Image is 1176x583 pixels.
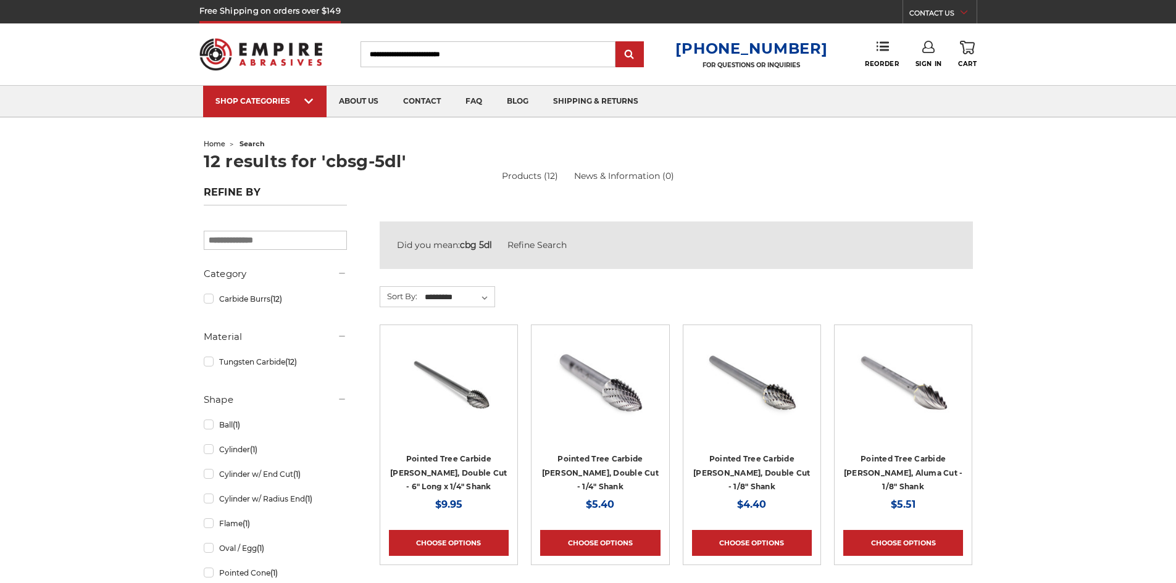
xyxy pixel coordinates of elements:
select: Sort By: [423,288,494,307]
a: about us [327,86,391,117]
a: Cart [958,41,977,68]
a: contact [391,86,453,117]
span: $5.51 [891,498,915,510]
a: Choose Options [692,530,812,556]
span: (1) [250,445,257,454]
a: Pointed Tree Carbide [PERSON_NAME], Double Cut - 1/4" Shank [542,454,659,491]
span: Cart [958,60,977,68]
a: Cylinder w/ Radius End(1) [204,488,347,510]
a: Pointed Tree Carbide [PERSON_NAME], Double Cut - 6" Long x 1/4" Shank [390,454,507,491]
input: Submit [617,43,642,67]
img: CBSG-5DL Long reach double cut carbide rotary burr, pointed tree shape 1/4 inch shank [399,334,498,432]
a: shipping & returns [541,86,651,117]
div: Did you mean: [397,239,956,252]
a: Choose Options [389,530,509,556]
a: home [204,139,225,148]
span: (12) [270,294,282,304]
span: (1) [305,494,312,503]
label: Sort By: [380,287,417,305]
a: SG-3 pointed tree shape carbide burr 1/4" shank [540,334,660,453]
a: faq [453,86,494,117]
a: Cylinder(1) [204,439,347,460]
a: Pointed Tree Carbide [PERSON_NAME], Aluma Cut - 1/8" Shank [844,454,963,491]
span: Sign In [915,60,942,68]
img: SG-3 pointed tree shape carbide burr 1/4" shank [551,334,649,432]
span: $4.40 [737,498,766,510]
img: CBSG-51D pointed tree shape carbide burr 1/8" shank [703,334,801,432]
h5: Refine by [204,186,347,205]
h1: 12 results for 'cbsg-5dl' [204,153,973,170]
span: Reorder [865,60,899,68]
img: tree shape aluminum grinding burr [854,334,953,432]
a: tree shape aluminum grinding burr [843,334,963,453]
a: Tungsten Carbide(12) [204,351,347,373]
a: Products (12) [502,170,558,183]
span: (12) [285,357,297,366]
a: News & Information (0) [574,170,674,183]
span: $5.40 [586,498,614,510]
span: (1) [293,469,301,479]
span: (1) [270,568,278,577]
a: Choose Options [843,530,963,556]
h5: Material [204,329,347,344]
a: Ball(1) [204,414,347,436]
span: (1) [243,519,250,528]
a: Flame(1) [204,513,347,534]
h5: Shape [204,392,347,407]
a: CBSG-51D pointed tree shape carbide burr 1/8" shank [692,334,812,453]
img: Empire Abrasives [199,30,323,78]
span: $9.95 [435,498,462,510]
strong: cbg 5dl [460,239,492,250]
a: CONTACT US [909,6,977,23]
a: CBSG-5DL Long reach double cut carbide rotary burr, pointed tree shape 1/4 inch shank [389,334,509,453]
a: blog [494,86,541,117]
h5: Category [204,267,347,281]
a: Pointed Tree Carbide [PERSON_NAME], Double Cut - 1/8" Shank [693,454,810,491]
a: Reorder [865,41,899,67]
a: Oval / Egg(1) [204,537,347,559]
a: [PHONE_NUMBER] [675,39,827,57]
a: Carbide Burrs(12) [204,288,347,310]
span: (1) [233,420,240,429]
span: (1) [257,544,264,553]
a: Choose Options [540,530,660,556]
a: Refine Search [507,239,567,250]
a: Cylinder w/ End Cut(1) [204,463,347,485]
span: search [240,139,265,148]
div: SHOP CATEGORIES [215,96,314,105]
p: FOR QUESTIONS OR INQUIRIES [675,61,827,69]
